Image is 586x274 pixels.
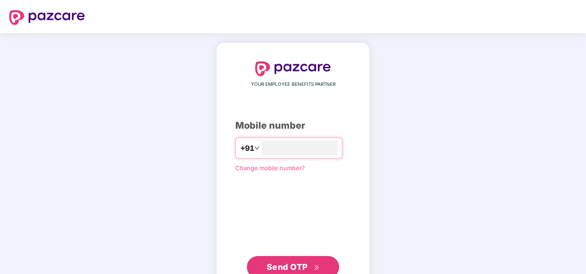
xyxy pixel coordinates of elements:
span: Send OTP [267,262,308,272]
span: +91 [240,143,254,154]
a: Change mobile number? [235,164,305,172]
img: logo [9,10,85,25]
div: Mobile number [235,119,351,133]
img: logo [255,61,331,76]
span: down [254,145,260,151]
span: double-right [314,265,320,271]
span: YOUR EMPLOYEE BENEFITS PARTNER [251,81,335,88]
